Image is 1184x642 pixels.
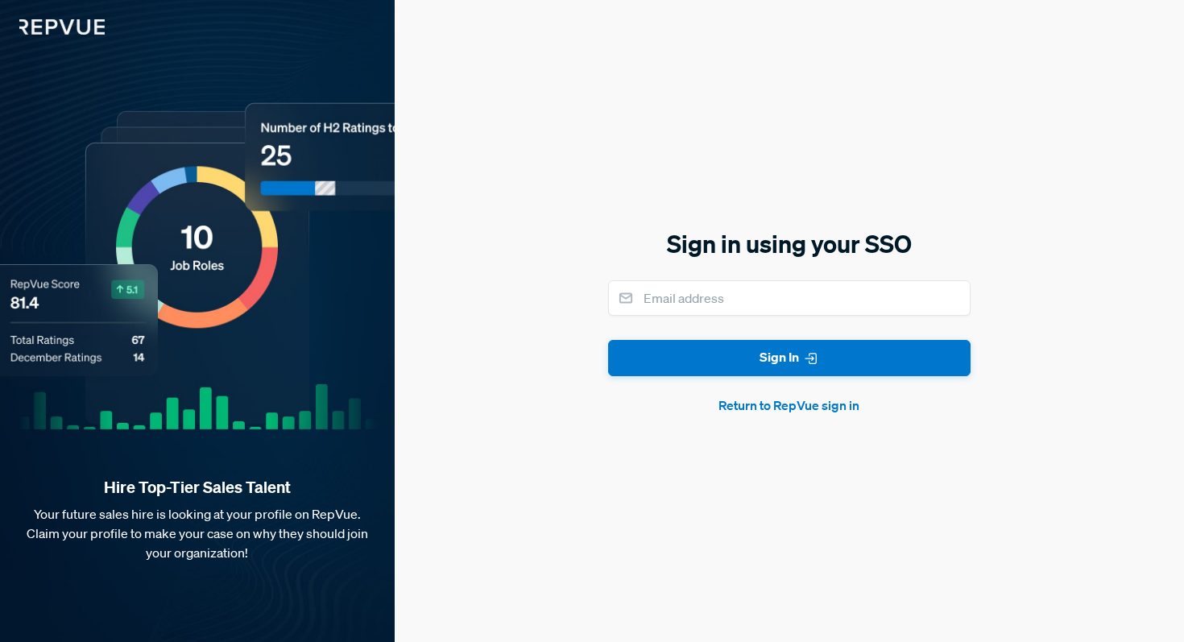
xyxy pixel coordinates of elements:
button: Return to RepVue sign in [608,396,971,415]
p: Your future sales hire is looking at your profile on RepVue. Claim your profile to make your case... [26,504,369,562]
button: Sign In [608,340,971,376]
input: Email address [608,280,971,316]
strong: Hire Top-Tier Sales Talent [26,477,369,498]
h5: Sign in using your SSO [608,227,971,261]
